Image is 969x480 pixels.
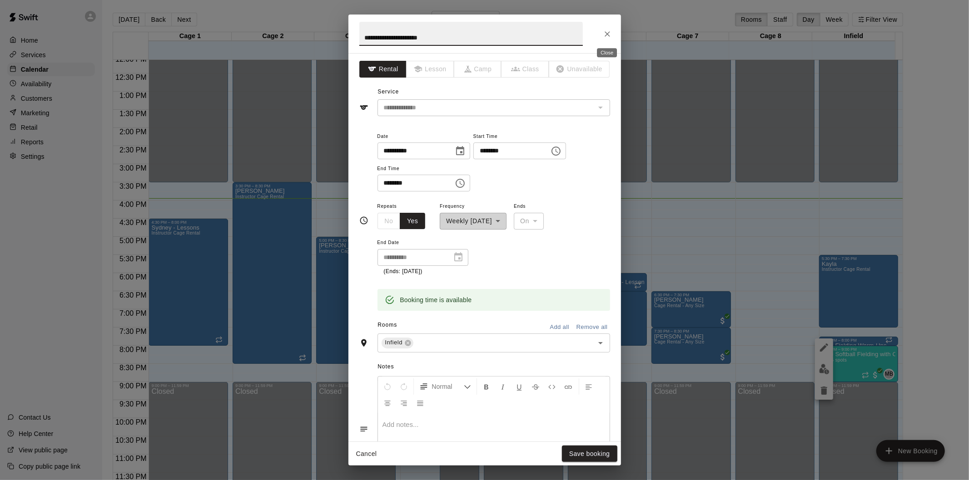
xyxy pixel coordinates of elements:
[547,142,565,160] button: Choose time, selected time is 7:45 PM
[396,378,412,395] button: Redo
[581,378,596,395] button: Left Align
[514,213,544,230] div: On
[451,142,469,160] button: Choose date, selected date is Aug 19, 2025
[549,61,610,78] span: The type of an existing booking cannot be changed
[382,338,414,348] div: Infield
[502,61,549,78] span: The type of an existing booking cannot be changed
[416,378,475,395] button: Formatting Options
[359,338,368,348] svg: Rooms
[378,322,397,328] span: Rooms
[378,131,470,143] span: Date
[359,103,368,112] svg: Service
[473,131,566,143] span: Start Time
[378,213,426,230] div: outlined button group
[562,446,617,462] button: Save booking
[545,320,574,334] button: Add all
[479,378,494,395] button: Format Bold
[400,292,472,308] div: Booking time is available
[544,378,560,395] button: Insert Code
[451,174,469,192] button: Choose time, selected time is 8:00 PM
[380,378,395,395] button: Undo
[454,61,502,78] span: The type of an existing booking cannot be changed
[382,338,407,347] span: Infield
[432,382,464,391] span: Normal
[359,216,368,225] svg: Timing
[384,267,462,276] p: (Ends: [DATE])
[378,201,433,213] span: Repeats
[378,88,399,95] span: Service
[378,163,470,175] span: End Time
[380,395,395,411] button: Center Align
[561,378,576,395] button: Insert Link
[440,201,507,213] span: Frequency
[574,320,610,334] button: Remove all
[378,237,468,249] span: End Date
[512,378,527,395] button: Format Underline
[597,48,617,57] div: Close
[378,99,610,116] div: The service of an existing booking cannot be changed
[378,360,610,374] span: Notes
[400,213,425,230] button: Yes
[495,378,511,395] button: Format Italics
[359,61,407,78] button: Rental
[352,446,381,462] button: Cancel
[359,425,368,434] svg: Notes
[528,378,543,395] button: Format Strikethrough
[407,61,454,78] span: The type of an existing booking cannot be changed
[599,26,616,42] button: Close
[412,395,428,411] button: Justify Align
[514,201,544,213] span: Ends
[594,337,607,349] button: Open
[396,395,412,411] button: Right Align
